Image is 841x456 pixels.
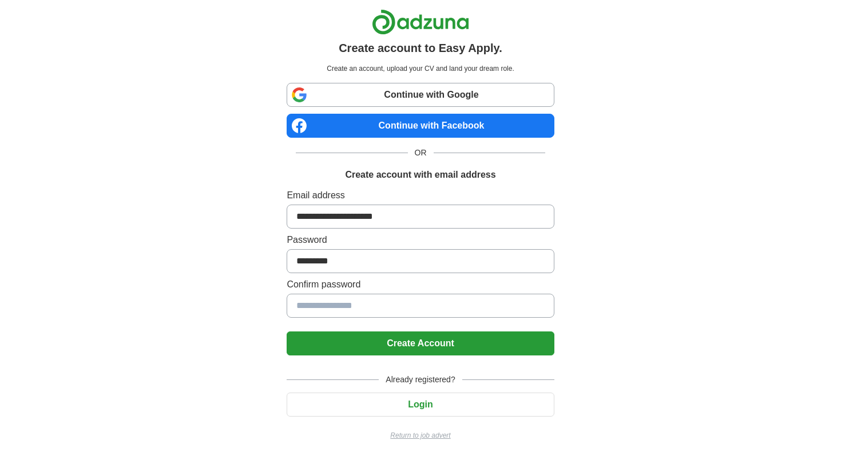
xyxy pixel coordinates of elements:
a: Login [287,399,554,409]
a: Continue with Facebook [287,114,554,138]
span: Already registered? [379,374,462,386]
label: Email address [287,189,554,202]
button: Login [287,393,554,417]
p: Create an account, upload your CV and land your dream role. [289,63,552,74]
h1: Create account with email address [345,168,495,182]
a: Return to job advert [287,430,554,441]
span: OR [408,147,434,159]
img: Adzuna logo [372,9,469,35]
label: Password [287,233,554,247]
button: Create Account [287,331,554,355]
label: Confirm password [287,278,554,291]
h1: Create account to Easy Apply. [339,39,502,57]
a: Continue with Google [287,83,554,107]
